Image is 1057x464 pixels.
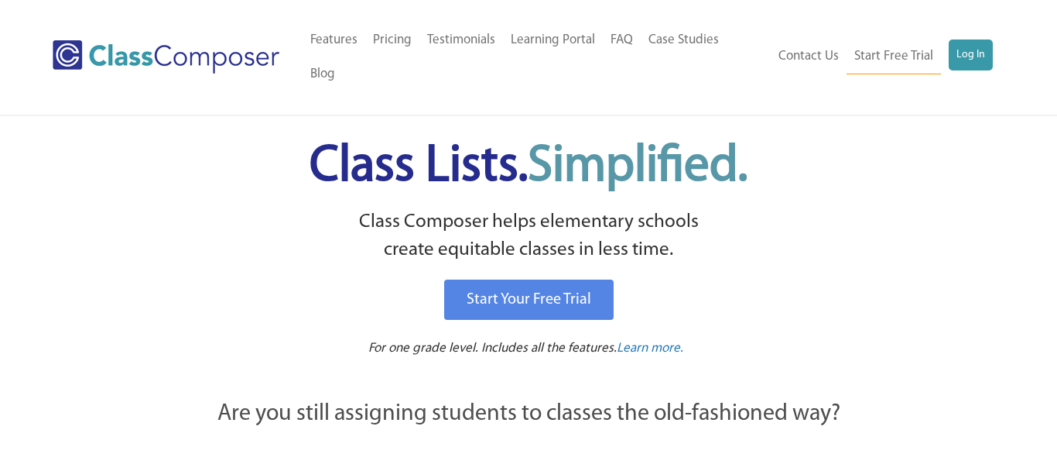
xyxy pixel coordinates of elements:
a: Log In [949,40,993,70]
a: Start Free Trial [847,40,941,74]
span: Start Your Free Trial [467,292,591,308]
a: Learning Portal [503,23,603,57]
img: Class Composer [53,40,279,74]
a: Contact Us [771,40,847,74]
nav: Header Menu [303,23,767,91]
p: Class Composer helps elementary schools create equitable classes in less time. [132,208,925,265]
span: Class Lists. [310,142,747,192]
a: Testimonials [419,23,503,57]
p: Are you still assigning students to classes the old-fashioned way? [134,397,923,431]
a: Learn more. [617,339,683,359]
span: Learn more. [617,342,683,355]
a: Start Your Free Trial [444,280,614,320]
a: Blog [303,57,343,91]
nav: Header Menu [766,40,992,74]
a: Pricing [365,23,419,57]
a: Case Studies [641,23,727,57]
a: Features [303,23,365,57]
span: For one grade level. Includes all the features. [368,342,617,355]
span: Simplified. [528,142,747,192]
a: FAQ [603,23,641,57]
